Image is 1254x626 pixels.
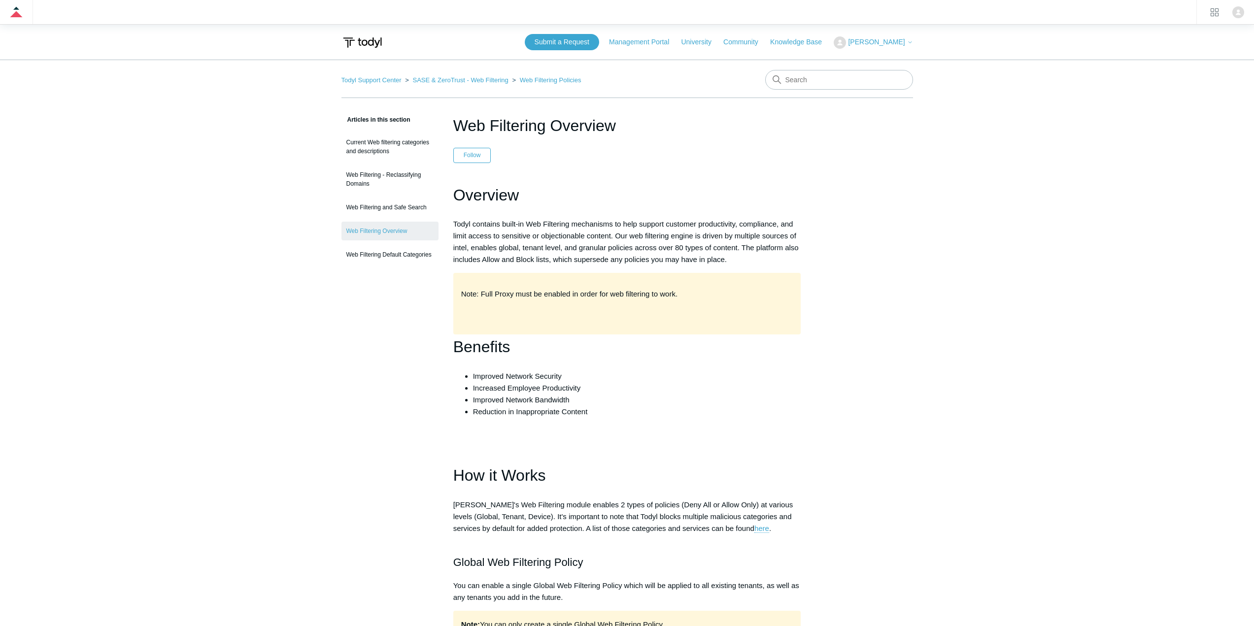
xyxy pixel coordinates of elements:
li: Reduction in Inappropriate Content [473,406,801,418]
h1: Web Filtering Overview [453,114,801,137]
a: Current Web filtering categories and descriptions [341,133,439,161]
li: Improved Network Security [473,370,801,382]
h1: Overview [453,183,801,208]
a: University [681,37,721,47]
a: Web Filtering Policies [520,76,581,84]
button: Follow Article [453,148,491,163]
a: Management Portal [609,37,679,47]
p: You can enable a single Global Web Filtering Policy which will be applied to all existing tenants... [453,580,801,603]
li: SASE & ZeroTrust - Web Filtering [403,76,510,84]
p: Todyl contains built-in Web Filtering mechanisms to help support customer productivity, complianc... [453,218,801,265]
zd-hc-trigger: Click your profile icon to open the profile menu [1232,6,1244,18]
li: Improved Network Bandwidth [473,394,801,406]
h2: Global Web Filtering Policy [453,554,801,571]
a: here [754,524,769,533]
h1: Benefits [453,334,801,360]
input: Search [765,70,913,90]
li: Todyl Support Center [341,76,404,84]
li: Increased Employee Productivity [473,382,801,394]
a: Community [723,37,768,47]
a: Web Filtering Overview [341,222,439,240]
a: Submit a Request [525,34,599,50]
span: Articles in this section [341,116,410,123]
img: user avatar [1232,6,1244,18]
p: Note: Full Proxy must be enabled in order for web filtering to work. [461,288,793,300]
button: [PERSON_NAME] [834,36,913,49]
a: Web Filtering Default Categories [341,245,439,264]
a: Todyl Support Center [341,76,402,84]
img: Todyl Support Center Help Center home page [341,33,383,52]
span: [PERSON_NAME] [848,38,905,46]
a: Knowledge Base [770,37,832,47]
li: Web Filtering Policies [510,76,581,84]
a: Web Filtering and Safe Search [341,198,439,217]
p: [PERSON_NAME]'s Web Filtering module enables 2 types of policies (Deny All or Allow Only) at vari... [453,499,801,546]
a: SASE & ZeroTrust - Web Filtering [412,76,508,84]
a: Web Filtering - Reclassifying Domains [341,165,439,193]
h1: How it Works [453,463,801,488]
